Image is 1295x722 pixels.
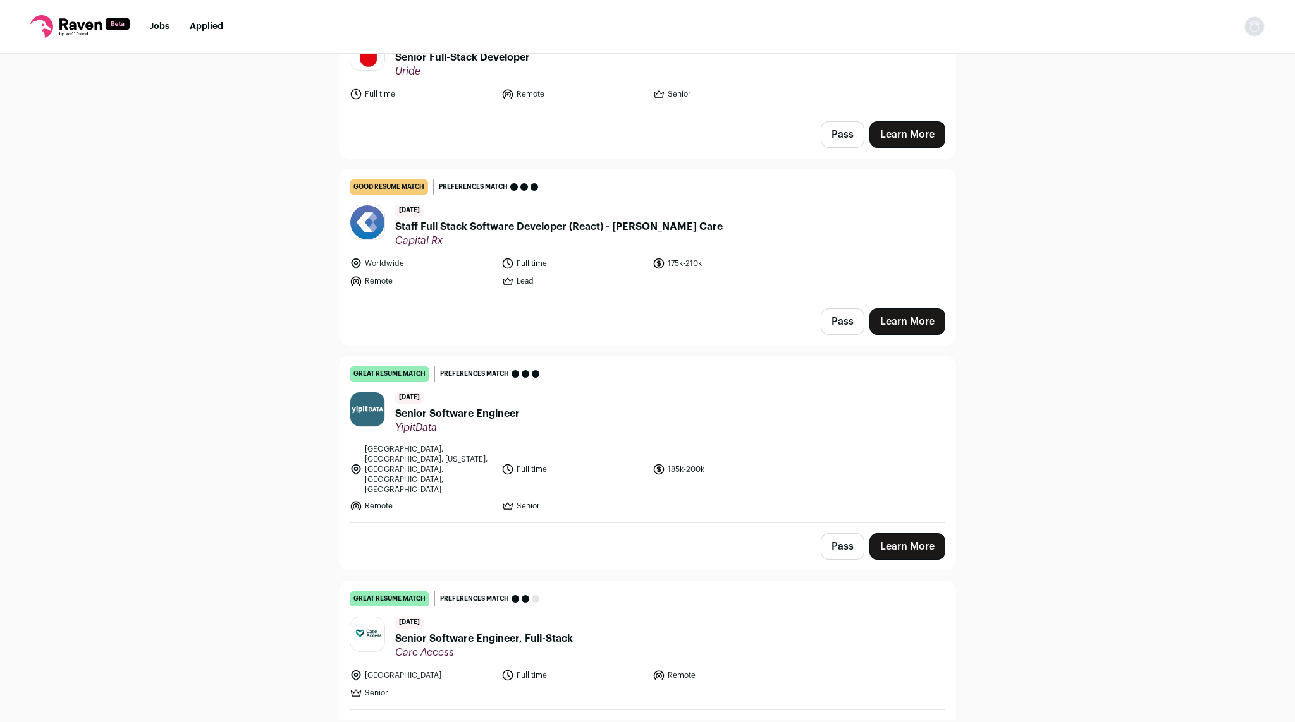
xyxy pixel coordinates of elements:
li: Full time [501,669,646,682]
span: Staff Full Stack Software Developer (React) - [PERSON_NAME] Care [395,219,723,234]
button: Pass [821,308,864,335]
a: Learn More [869,121,945,148]
div: great resume match [350,366,429,382]
button: Pass [821,121,864,148]
a: good resume match Preferences match [DATE] Staff Full Stack Software Developer (React) - [PERSON_... [340,169,955,298]
li: Remote [653,669,797,682]
li: Remote [501,88,646,100]
a: Applied [190,22,223,31]
span: [DATE] [395,205,424,217]
button: Open dropdown [1244,16,1265,37]
span: [DATE] [395,392,424,404]
span: Care Access [395,646,573,659]
li: Full time [350,88,494,100]
li: [GEOGRAPHIC_DATA], [GEOGRAPHIC_DATA], [US_STATE], [GEOGRAPHIC_DATA], [GEOGRAPHIC_DATA], [GEOGRAPH... [350,444,494,495]
span: Capital Rx [395,234,723,247]
img: 5eee6f28211123a83de752b6573b51428c76561626afe030eb2ca38881e81471.jpg [350,626,384,642]
span: Preferences match [440,593,509,605]
a: great resume match Preferences match [DATE] Senior Software Engineer YipitData [GEOGRAPHIC_DATA],... [340,356,955,522]
li: Remote [350,275,494,287]
button: Pass [821,533,864,560]
span: Preferences match [439,181,508,193]
div: good resume match [350,179,428,195]
a: Jobs [150,22,169,31]
img: 8b250fd45368ab0fab3d48cbe3cf770bd3b92de6c6b99001af1a42694c296b5c [350,392,384,426]
span: Senior Full-Stack Developer [395,50,530,65]
li: Senior [653,88,797,100]
img: 5263ba6175f492ef6e5435681616682a31ab891e8a023d00f7f1a5f8b3bdb083.jpg [350,205,384,239]
a: Learn More [869,308,945,335]
span: Senior Software Engineer, Full-Stack [395,631,573,646]
li: Lead [501,275,646,287]
div: great resume match [350,591,429,606]
li: 175k-210k [653,257,797,270]
span: [DATE] [395,617,424,629]
a: great resume match Preferences match [DATE] Senior Software Engineer, Full-Stack Care Access [GEO... [340,581,955,709]
li: Senior [501,500,646,512]
span: Uride [395,65,530,78]
a: Learn More [869,533,945,560]
span: Preferences match [440,368,509,380]
span: Senior Software Engineer [395,406,520,421]
span: YipitData [395,421,520,434]
li: Full time [501,257,646,270]
li: Senior [350,687,494,699]
li: 185k-200k [653,444,797,495]
li: [GEOGRAPHIC_DATA] [350,669,494,682]
li: Remote [350,500,494,512]
li: Full time [501,444,646,495]
li: Worldwide [350,257,494,270]
img: nopic.png [1244,16,1265,37]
